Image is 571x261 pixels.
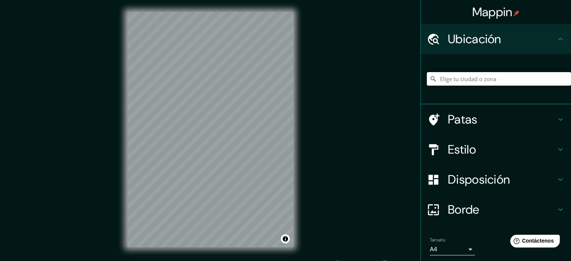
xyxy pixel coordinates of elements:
font: Borde [448,202,479,217]
div: A4 [430,243,475,255]
img: pin-icon.png [514,10,520,16]
iframe: Lanzador de widgets de ayuda [504,232,563,253]
div: Borde [421,195,571,225]
font: Ubicación [448,31,501,47]
canvas: Mapa [127,12,294,247]
div: Patas [421,104,571,134]
font: Mappin [472,4,512,20]
font: Tamaño [430,237,445,243]
font: Patas [448,112,478,127]
div: Estilo [421,134,571,164]
font: Disposición [448,172,510,187]
font: Estilo [448,142,476,157]
font: A4 [430,245,437,253]
input: Elige tu ciudad o zona [427,72,571,86]
div: Disposición [421,164,571,195]
button: Activar o desactivar atribución [281,234,290,243]
div: Ubicación [421,24,571,54]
